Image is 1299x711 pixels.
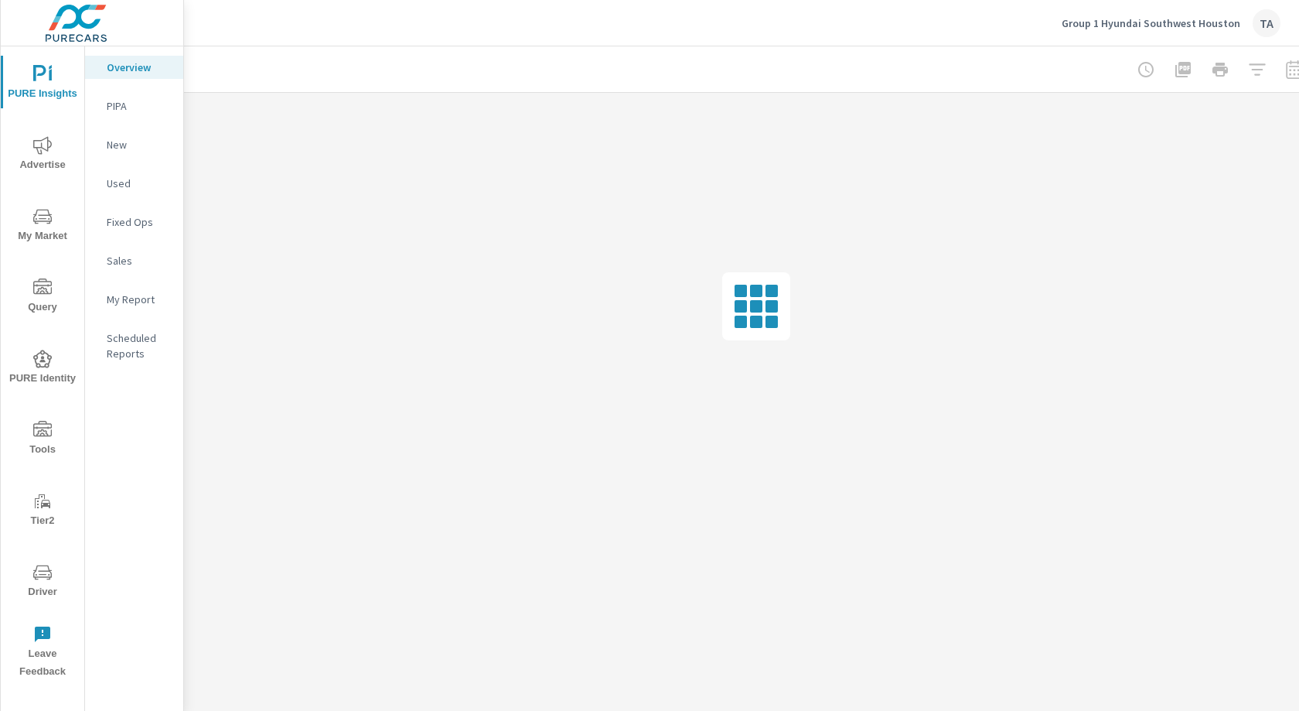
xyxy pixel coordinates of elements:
[85,172,183,195] div: Used
[5,625,80,681] span: Leave Feedback
[5,563,80,601] span: Driver
[5,421,80,459] span: Tools
[85,288,183,311] div: My Report
[5,492,80,530] span: Tier2
[85,326,183,365] div: Scheduled Reports
[107,292,171,307] p: My Report
[85,133,183,156] div: New
[5,136,80,174] span: Advertise
[5,279,80,316] span: Query
[107,253,171,268] p: Sales
[107,137,171,152] p: New
[107,330,171,361] p: Scheduled Reports
[5,207,80,245] span: My Market
[107,98,171,114] p: PIPA
[107,60,171,75] p: Overview
[85,56,183,79] div: Overview
[5,65,80,103] span: PURE Insights
[5,350,80,388] span: PURE Identity
[107,214,171,230] p: Fixed Ops
[1062,16,1240,30] p: Group 1 Hyundai Southwest Houston
[85,249,183,272] div: Sales
[85,210,183,234] div: Fixed Ops
[1253,9,1280,37] div: TA
[85,94,183,118] div: PIPA
[107,176,171,191] p: Used
[1,46,84,687] div: nav menu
